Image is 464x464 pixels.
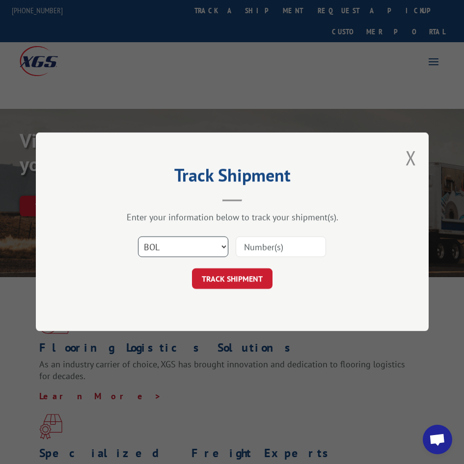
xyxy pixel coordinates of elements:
[236,237,326,258] input: Number(s)
[406,145,416,171] button: Close modal
[85,212,380,223] div: Enter your information below to track your shipment(s).
[423,425,452,454] div: Open chat
[192,269,273,289] button: TRACK SHIPMENT
[85,168,380,187] h2: Track Shipment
